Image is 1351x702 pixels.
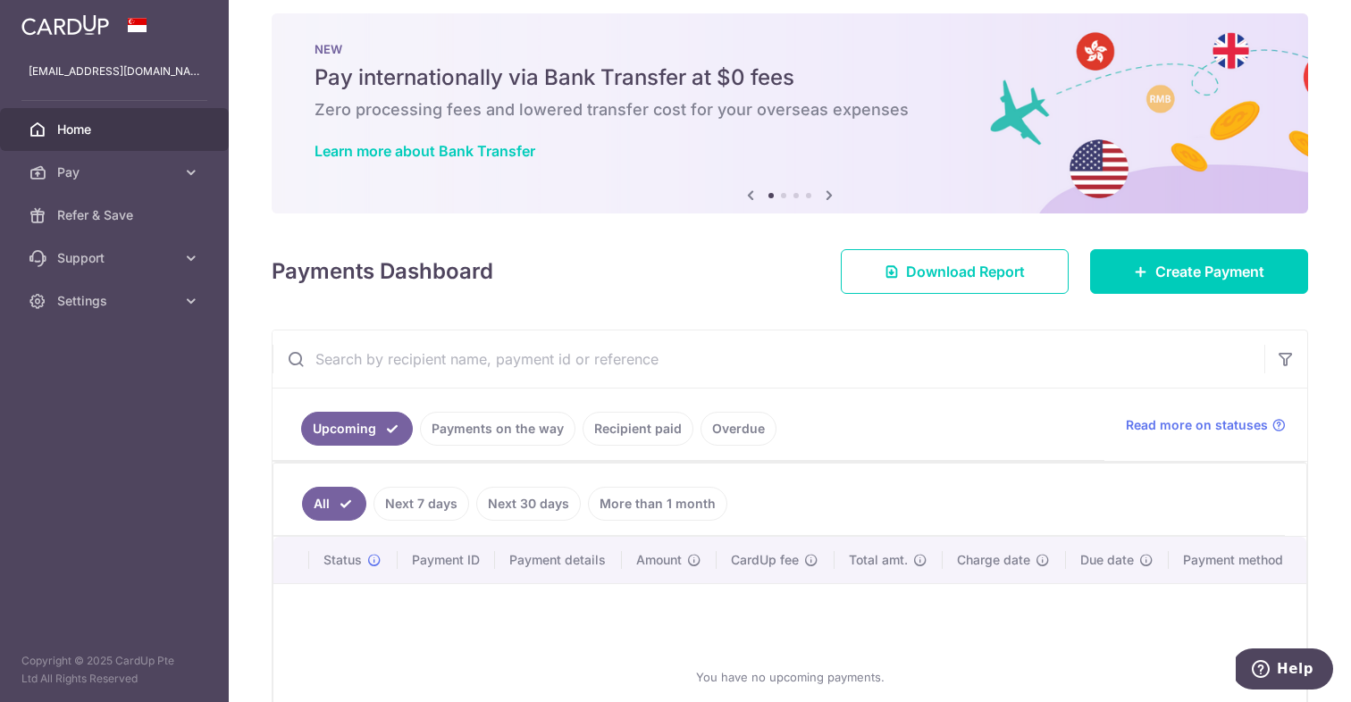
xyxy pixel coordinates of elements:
span: CardUp fee [731,551,799,569]
span: Status [323,551,362,569]
p: [EMAIL_ADDRESS][DOMAIN_NAME] [29,63,200,80]
iframe: Opens a widget where you can find more information [1236,648,1333,693]
a: Learn more about Bank Transfer [315,142,535,160]
img: CardUp [21,14,109,36]
span: Amount [636,551,682,569]
span: Support [57,249,175,267]
th: Payment method [1169,537,1306,583]
input: Search by recipient name, payment id or reference [273,330,1264,388]
span: Charge date [957,551,1030,569]
a: Next 30 days [476,487,581,521]
span: Total amt. [849,551,908,569]
a: Recipient paid [583,412,693,446]
a: More than 1 month [588,487,727,521]
a: Next 7 days [373,487,469,521]
th: Payment ID [398,537,495,583]
span: Settings [57,292,175,310]
a: Download Report [841,249,1069,294]
span: Due date [1080,551,1134,569]
a: Payments on the way [420,412,575,446]
p: NEW [315,42,1265,56]
span: Create Payment [1155,261,1264,282]
img: Bank transfer banner [272,13,1308,213]
a: Read more on statuses [1126,416,1286,434]
a: Create Payment [1090,249,1308,294]
span: Pay [57,163,175,181]
h5: Pay internationally via Bank Transfer at $0 fees [315,63,1265,92]
th: Payment details [495,537,622,583]
span: Refer & Save [57,206,175,224]
h6: Zero processing fees and lowered transfer cost for your overseas expenses [315,99,1265,121]
span: Read more on statuses [1126,416,1268,434]
a: All [302,487,366,521]
h4: Payments Dashboard [272,255,493,288]
a: Upcoming [301,412,413,446]
span: Download Report [906,261,1025,282]
span: Home [57,121,175,138]
a: Overdue [701,412,776,446]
